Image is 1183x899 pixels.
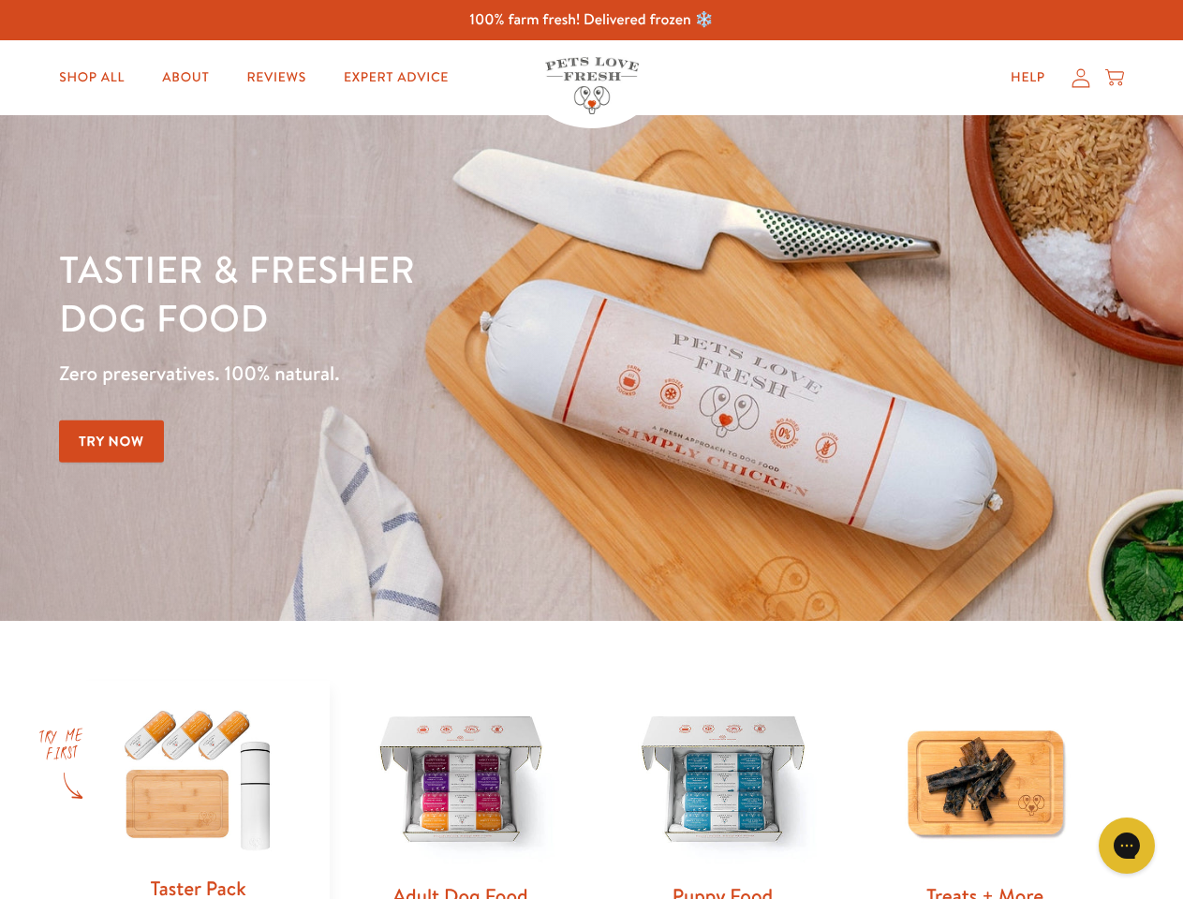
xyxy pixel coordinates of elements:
[59,244,769,342] h1: Tastier & fresher dog food
[996,59,1060,96] a: Help
[59,420,164,463] a: Try Now
[329,59,464,96] a: Expert Advice
[147,59,224,96] a: About
[545,57,639,114] img: Pets Love Fresh
[59,357,769,391] p: Zero preservatives. 100% natural.
[1089,811,1164,880] iframe: Gorgias live chat messenger
[44,59,140,96] a: Shop All
[231,59,320,96] a: Reviews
